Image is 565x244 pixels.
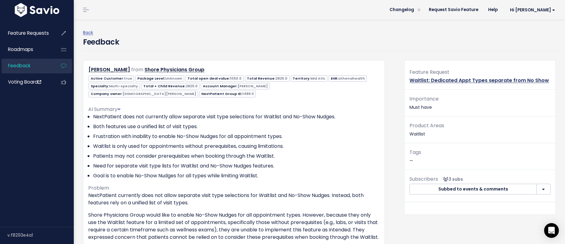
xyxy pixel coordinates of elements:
[409,149,421,156] span: Tags
[8,79,41,85] span: Voting Board
[8,62,30,69] span: Feedback
[135,75,184,82] span: Package Level:
[503,5,560,15] a: Hi [PERSON_NAME]
[409,148,551,165] p: —
[275,76,287,81] span: 2825.0
[409,95,551,111] p: Must have
[88,192,380,207] p: NextPatient currently does not allow separate visit type selections for Waitlist and No-Show Nudg...
[144,66,204,73] a: Shore Physicians Group
[124,76,132,81] span: true
[109,84,138,89] span: Multi-specialty
[93,113,380,120] li: NextPatient does not currently allow separate visit type selections for Waitlist and No-Show Nudges.
[185,75,243,82] span: Total open deal value:
[544,223,559,238] div: Open Intercom Messenger
[88,106,121,113] span: AI Summary
[88,211,380,241] p: Shore Physicians Group would like to enable No-Show Nudges for all appointment types. However, be...
[89,75,134,82] span: Active Customer:
[510,8,555,12] span: Hi [PERSON_NAME]
[89,66,130,73] a: [PERSON_NAME]
[13,3,61,17] img: logo-white.9d6f32f41409.svg
[123,91,196,96] span: [DEMOGRAPHIC_DATA][PERSON_NAME]
[165,76,182,81] span: Unknown
[201,83,270,89] span: Account Manager:
[409,122,444,129] span: Product Areas
[243,91,254,96] span: 1489.0
[409,175,438,183] span: Subscribers
[238,84,268,89] span: [PERSON_NAME]
[186,84,198,89] span: 2825.0
[83,37,119,48] h4: Feedback
[483,5,503,14] a: Help
[409,69,449,76] span: Feature Request
[7,227,74,243] div: v.f8293e4a1
[89,83,140,89] span: Specialty:
[230,76,242,81] span: 1050.0
[409,121,551,138] p: Waitlist
[131,66,143,73] span: from
[409,95,439,102] span: Importance
[93,133,380,140] li: Frustration with inability to enable No-Show Nudges for all appointment types.
[199,91,256,97] span: NextPatient Group ID:
[424,5,483,14] a: Request Savio Feature
[2,75,51,89] a: Voting Board
[2,26,51,40] a: Feature Requests
[2,42,51,57] a: Roadmaps
[291,75,327,82] span: Territory:
[89,91,198,97] span: Company owner:
[83,30,93,36] a: Back
[88,184,109,191] span: Problem
[8,30,49,36] span: Feature Requests
[93,152,380,160] li: Patients may not consider prerequisites when booking through the Waitlist.
[93,143,380,150] li: Waitlist is only used for appointments without prerequisites, causing limitations.
[329,75,367,82] span: EHR:
[409,77,549,84] a: Waitlist: Dedicated Appt Types separate from No Show
[2,59,51,73] a: Feedback
[8,46,33,53] span: Roadmaps
[441,176,463,182] span: <p><strong>Subscribers</strong><br><br> - Cory Hoover<br> - Sarah Tinsley<br> - Revanth Korrapolu...
[310,76,325,81] span: Mid Atlc
[245,75,290,82] span: Total Revenue:
[93,123,380,130] li: Both features use a unified list of visit types.
[141,83,200,89] span: Total + Child Revenue:
[93,162,380,170] li: Need for separate visit type lists for Waitlist and No-Show Nudges features.
[338,76,365,81] span: athenahealth
[93,172,380,179] li: Goal is to enable No-Show Nudges for all types while limiting Waitlist.
[409,184,537,195] button: Subbed to events & comments
[389,8,414,12] span: Changelog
